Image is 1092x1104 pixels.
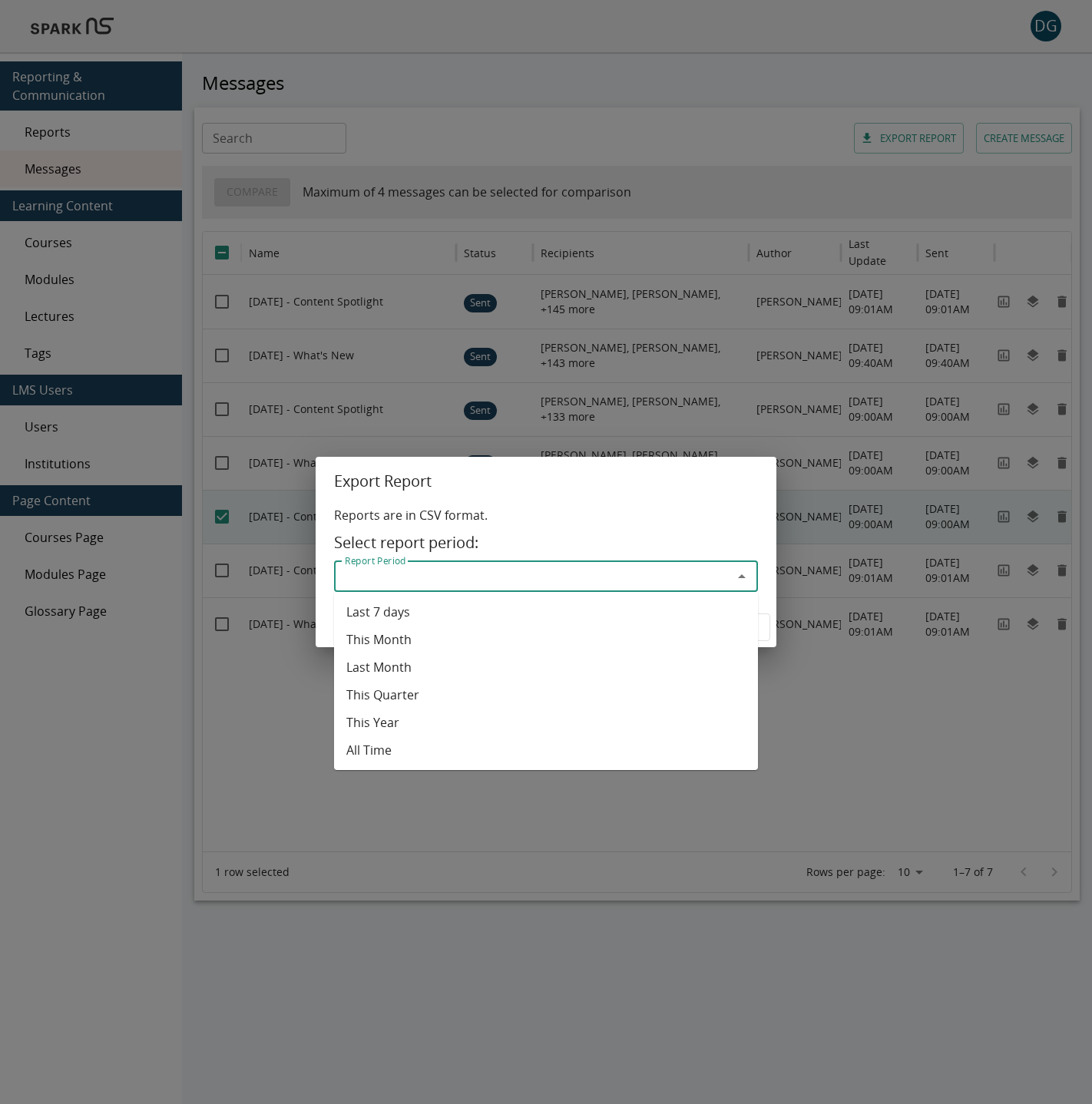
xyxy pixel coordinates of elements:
[334,736,758,764] li: All Time
[334,531,758,555] h6: Select report period:
[334,506,758,524] p: Reports are in CSV format.
[345,554,406,567] label: Report Period
[334,626,758,653] li: This Month
[731,566,753,587] button: Close
[334,653,758,681] li: Last Month
[334,681,758,709] li: This Quarter
[316,457,776,506] h2: Export Report
[334,598,758,626] li: Last 7 days
[334,709,758,736] li: This Year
